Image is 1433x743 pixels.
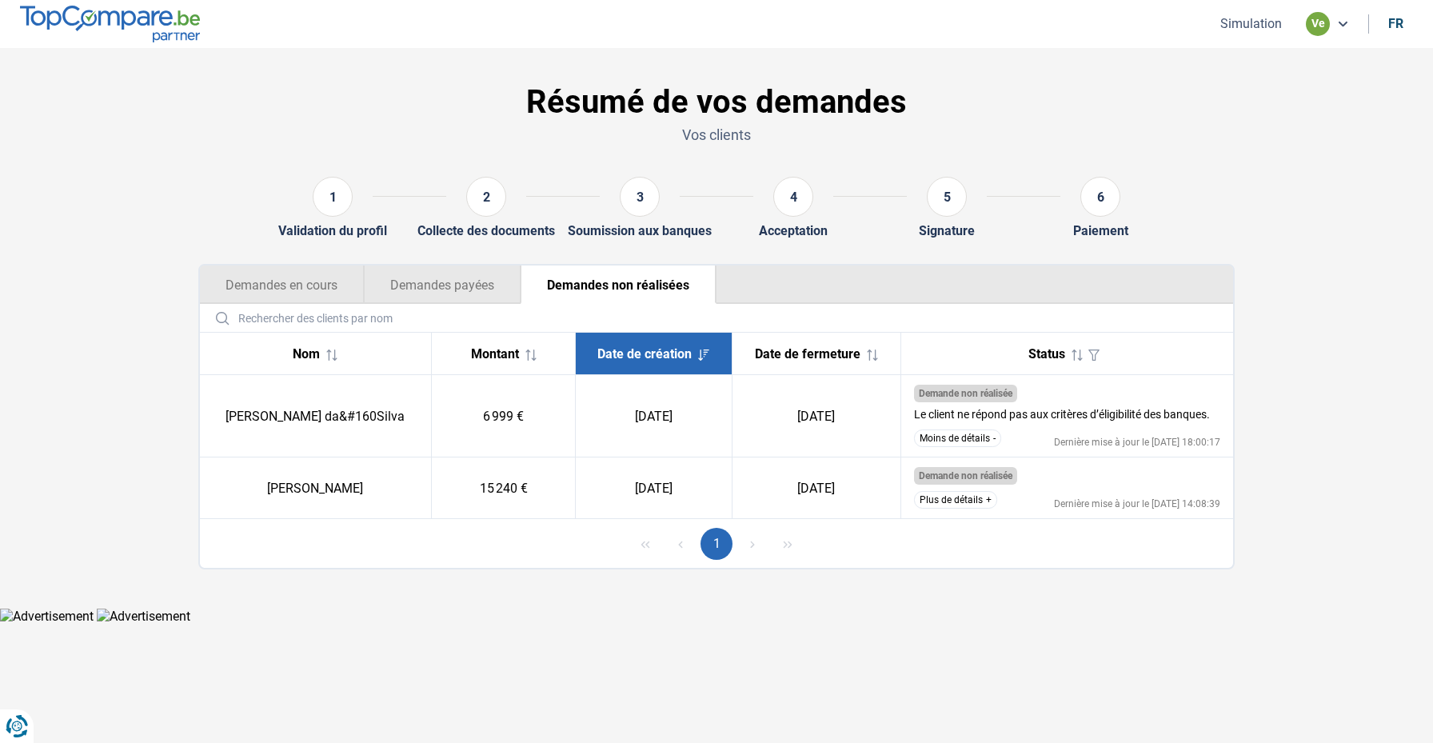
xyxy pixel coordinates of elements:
[629,528,661,560] button: First Page
[364,266,521,304] button: Demandes payées
[198,125,1235,145] p: Vos clients
[200,266,364,304] button: Demandes en cours
[620,177,660,217] div: 3
[914,429,1001,447] button: Moins de détails
[732,457,900,519] td: [DATE]
[732,375,900,457] td: [DATE]
[471,346,519,362] span: Montant
[521,266,716,304] button: Demandes non réalisées
[772,528,804,560] button: Last Page
[701,528,732,560] button: Page 1
[313,177,353,217] div: 1
[1054,437,1220,447] div: Dernière mise à jour le [DATE] 18:00:17
[736,528,768,560] button: Next Page
[1306,12,1330,36] div: ve
[206,304,1227,332] input: Rechercher des clients par nom
[597,346,692,362] span: Date de création
[1073,223,1128,238] div: Paiement
[773,177,813,217] div: 4
[927,177,967,217] div: 5
[1080,177,1120,217] div: 6
[576,457,732,519] td: [DATE]
[759,223,828,238] div: Acceptation
[919,388,1012,399] span: Demande non réalisée
[914,409,1210,420] div: Le client ne répond pas aux critères d’éligibilité des banques.
[198,83,1235,122] h1: Résumé de vos demandes
[293,346,320,362] span: Nom
[200,457,431,519] td: [PERSON_NAME]
[919,470,1012,481] span: Demande non réalisée
[1388,16,1403,31] div: fr
[755,346,860,362] span: Date de fermeture
[20,6,200,42] img: TopCompare.be
[1054,499,1220,509] div: Dernière mise à jour le [DATE] 14:08:39
[665,528,697,560] button: Previous Page
[1028,346,1065,362] span: Status
[568,223,712,238] div: Soumission aux banques
[919,223,975,238] div: Signature
[431,375,576,457] td: 6 999 €
[466,177,506,217] div: 2
[914,491,997,509] button: Plus de détails
[1215,15,1287,32] button: Simulation
[278,223,387,238] div: Validation du profil
[97,609,190,624] img: Advertisement
[431,457,576,519] td: 15 240 €
[576,375,732,457] td: [DATE]
[200,375,431,457] td: [PERSON_NAME] da&#160Silva
[417,223,555,238] div: Collecte des documents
